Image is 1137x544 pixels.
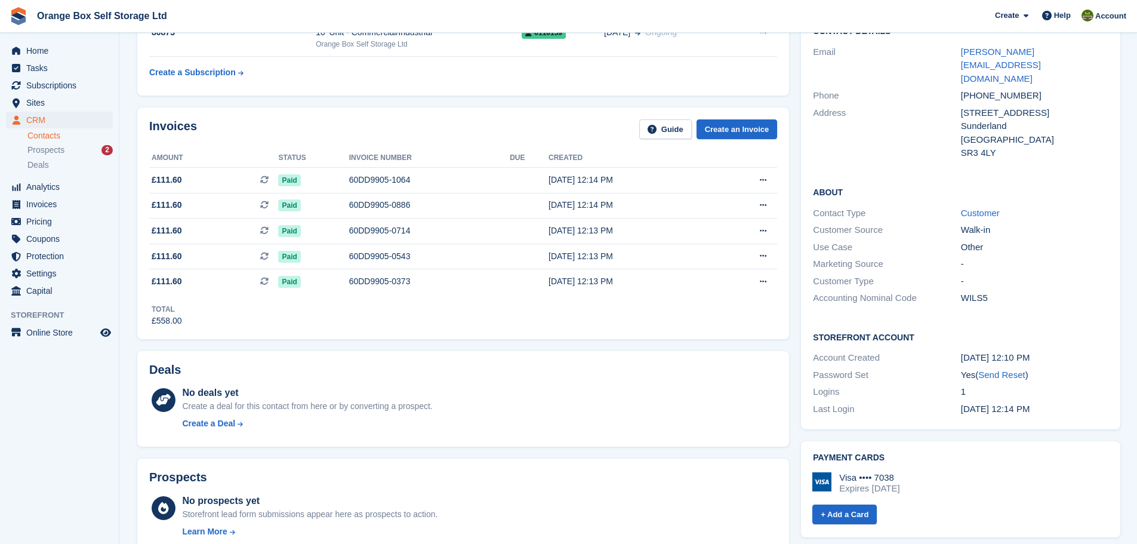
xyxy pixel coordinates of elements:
[961,89,1108,103] div: [PHONE_NUMBER]
[549,275,713,288] div: [DATE] 12:13 PM
[182,494,437,508] div: No prospects yet
[182,508,437,521] div: Storefront lead form submissions appear here as prospects to action.
[961,404,1030,414] time: 2025-04-07 11:14:36 UTC
[6,60,113,76] a: menu
[961,385,1108,399] div: 1
[349,250,510,263] div: 60DD9905-0543
[549,250,713,263] div: [DATE] 12:13 PM
[813,241,960,254] div: Use Case
[961,275,1108,288] div: -
[975,370,1028,380] span: ( )
[152,304,182,315] div: Total
[812,505,877,524] a: + Add a Card
[813,257,960,271] div: Marketing Source
[6,94,113,111] a: menu
[182,525,437,538] a: Learn More
[813,223,960,237] div: Customer Source
[813,89,960,103] div: Phone
[813,331,1108,343] h2: Storefront Account
[27,159,49,171] span: Deals
[278,276,300,288] span: Paid
[995,10,1019,21] span: Create
[349,225,510,237] div: 60DD9905-0714
[149,66,236,79] div: Create a Subscription
[27,159,113,171] a: Deals
[278,251,300,263] span: Paid
[961,146,1108,160] div: SR3 4LY
[604,26,630,39] span: [DATE]
[152,315,182,327] div: £558.00
[813,402,960,416] div: Last Login
[182,400,432,413] div: Create a deal for this contact from here or by converting a prospect.
[26,324,98,341] span: Online Store
[27,145,64,156] span: Prospects
[152,250,182,263] span: £111.60
[961,368,1108,382] div: Yes
[961,208,1000,218] a: Customer
[813,291,960,305] div: Accounting Nominal Code
[813,106,960,160] div: Address
[549,199,713,211] div: [DATE] 12:14 PM
[278,149,349,168] th: Status
[813,45,960,86] div: Email
[10,7,27,25] img: stora-icon-8386f47178a22dfd0bd8f6a31ec36ba5ce8667c1dd55bd0f319d3a0aa187defe.svg
[961,351,1108,365] div: [DATE] 12:10 PM
[839,483,899,494] div: Expires [DATE]
[152,174,182,186] span: £111.60
[6,230,113,247] a: menu
[182,417,235,430] div: Create a Deal
[6,42,113,59] a: menu
[26,248,98,265] span: Protection
[26,265,98,282] span: Settings
[149,119,197,139] h2: Invoices
[26,179,98,195] span: Analytics
[6,77,113,94] a: menu
[349,174,510,186] div: 60DD9905-1064
[149,363,181,377] h2: Deals
[697,119,778,139] a: Create an Invoice
[961,223,1108,237] div: Walk-in
[961,106,1108,120] div: [STREET_ADDRESS]
[98,325,113,340] a: Preview store
[813,351,960,365] div: Account Created
[101,145,113,155] div: 2
[349,199,510,211] div: 60DD9905-0886
[26,213,98,230] span: Pricing
[152,225,182,237] span: £111.60
[26,42,98,59] span: Home
[278,225,300,237] span: Paid
[813,275,960,288] div: Customer Type
[278,174,300,186] span: Paid
[813,368,960,382] div: Password Set
[961,119,1108,133] div: Sunderland
[6,324,113,341] a: menu
[961,133,1108,147] div: [GEOGRAPHIC_DATA]
[316,39,522,50] div: Orange Box Self Storage Ltd
[27,144,113,156] a: Prospects 2
[27,130,113,142] a: Contacts
[645,27,677,37] span: Ongoing
[6,213,113,230] a: menu
[6,179,113,195] a: menu
[549,174,713,186] div: [DATE] 12:14 PM
[1081,10,1093,21] img: Pippa White
[510,149,549,168] th: Due
[1054,10,1071,21] span: Help
[812,472,831,491] img: Visa Logo
[549,225,713,237] div: [DATE] 12:13 PM
[149,62,244,84] a: Create a Subscription
[149,26,316,39] div: 80873
[32,6,172,26] a: Orange Box Self Storage Ltd
[978,370,1025,380] a: Send Reset
[549,149,713,168] th: Created
[26,196,98,213] span: Invoices
[6,282,113,299] a: menu
[522,27,566,39] span: 0110159
[6,196,113,213] a: menu
[26,282,98,299] span: Capital
[6,248,113,265] a: menu
[6,112,113,128] a: menu
[26,60,98,76] span: Tasks
[152,199,182,211] span: £111.60
[961,257,1108,271] div: -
